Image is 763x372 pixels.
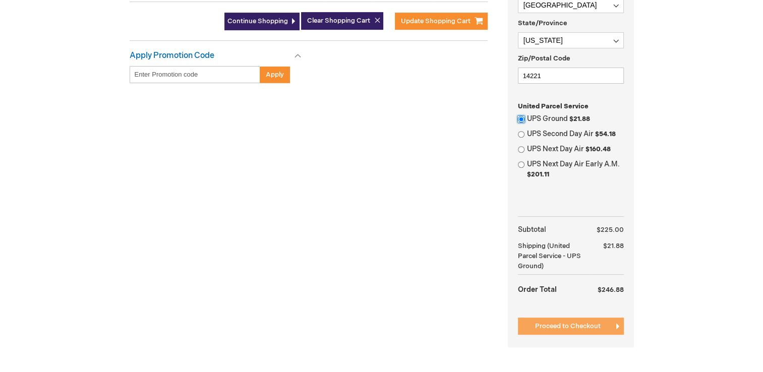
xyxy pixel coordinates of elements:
span: State/Province [518,19,567,27]
span: Update Shopping Cart [401,17,471,25]
span: $21.88 [569,115,590,123]
span: $160.48 [585,145,611,153]
span: (United Parcel Service - UPS Ground) [518,242,581,270]
span: $246.88 [598,286,624,294]
strong: Order Total [518,280,557,298]
button: Proceed to Checkout [518,318,624,335]
span: Apply [266,71,284,79]
button: Update Shopping Cart [395,13,488,30]
span: Shipping [518,242,546,250]
button: Clear Shopping Cart [301,12,383,30]
label: UPS Next Day Air [527,144,624,154]
span: $225.00 [597,226,624,234]
a: Continue Shopping [224,13,300,30]
span: Clear Shopping Cart [307,17,370,25]
span: United Parcel Service [518,102,589,110]
label: UPS Second Day Air [527,129,624,139]
span: $54.18 [595,130,616,138]
strong: Apply Promotion Code [130,51,214,60]
span: Continue Shopping [227,17,288,25]
th: Subtotal [518,222,590,238]
span: Proceed to Checkout [535,322,601,330]
label: UPS Next Day Air Early A.M. [527,159,624,179]
span: Zip/Postal Code [518,54,570,63]
button: Apply [260,66,290,83]
input: Enter Promotion code [130,66,260,83]
span: $21.88 [603,242,624,250]
span: $201.11 [527,170,549,178]
label: UPS Ground [527,114,624,124]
